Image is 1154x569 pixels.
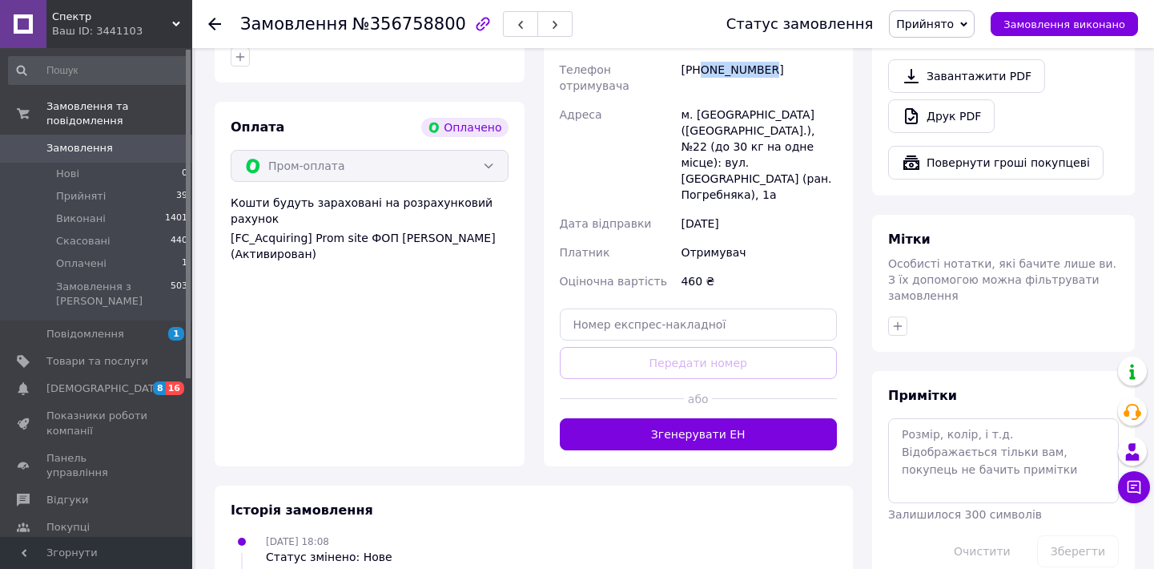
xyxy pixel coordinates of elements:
[678,55,840,100] div: [PHONE_NUMBER]
[46,409,148,438] span: Показники роботи компанії
[560,217,652,230] span: Дата відправки
[46,451,148,480] span: Панель управління
[421,118,508,137] div: Оплачено
[231,230,509,262] div: [FC_Acquiring] Prom site ФОП [PERSON_NAME] (Активирован)
[560,309,838,341] input: Номер експрес-накладної
[46,327,124,341] span: Повідомлення
[46,141,113,155] span: Замовлення
[678,238,840,267] div: Отримувач
[1118,471,1150,503] button: Чат з покупцем
[46,99,192,128] span: Замовлення та повідомлення
[678,100,840,209] div: м. [GEOGRAPHIC_DATA] ([GEOGRAPHIC_DATA].), №22 (до 30 кг на одне місце): вул. [GEOGRAPHIC_DATA] (...
[888,99,995,133] a: Друк PDF
[678,209,840,238] div: [DATE]
[560,108,602,121] span: Адреса
[56,167,79,181] span: Нові
[352,14,466,34] span: №356758800
[56,189,106,204] span: Прийняті
[560,275,667,288] span: Оціночна вартість
[231,119,284,135] span: Оплата
[46,354,148,369] span: Товари та послуги
[266,536,329,547] span: [DATE] 18:08
[240,14,348,34] span: Замовлення
[153,381,166,395] span: 8
[888,59,1045,93] a: Завантажити PDF
[726,16,874,32] div: Статус замовлення
[176,189,187,204] span: 39
[171,234,187,248] span: 440
[166,381,184,395] span: 16
[888,508,1042,521] span: Залишилося 300 символів
[52,24,192,38] div: Ваш ID: 3441103
[888,146,1104,180] button: Повернути гроші покупцеві
[888,388,957,403] span: Примітки
[182,256,187,271] span: 1
[896,18,954,30] span: Прийнято
[171,280,187,309] span: 503
[208,16,221,32] div: Повернутися назад
[56,256,107,271] span: Оплачені
[888,257,1116,302] span: Особисті нотатки, які бачите лише ви. З їх допомогою можна фільтрувати замовлення
[56,212,106,226] span: Виконані
[56,234,111,248] span: Скасовані
[560,418,838,450] button: Згенерувати ЕН
[266,549,392,565] div: Статус змінено: Нове
[684,391,712,407] span: або
[56,280,171,309] span: Замовлення з [PERSON_NAME]
[991,12,1138,36] button: Замовлення виконано
[46,381,165,396] span: [DEMOGRAPHIC_DATA]
[678,267,840,296] div: 460 ₴
[560,246,610,259] span: Платник
[52,10,172,24] span: Спектр
[46,520,90,535] span: Покупці
[165,212,187,226] span: 1401
[46,493,88,507] span: Відгуки
[888,232,931,247] span: Мітки
[182,167,187,181] span: 0
[168,327,184,341] span: 1
[231,502,373,518] span: Історія замовлення
[560,63,629,92] span: Телефон отримувача
[231,195,509,262] div: Кошти будуть зараховані на розрахунковий рахунок
[8,56,189,85] input: Пошук
[1003,18,1125,30] span: Замовлення виконано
